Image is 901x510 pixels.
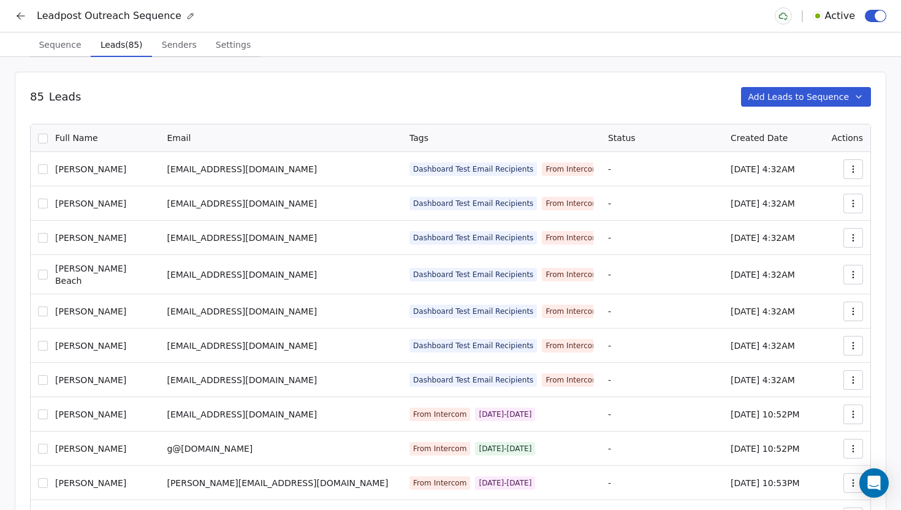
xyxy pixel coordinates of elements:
div: Dashboard Test Email Recipients [413,199,533,208]
div: [DATE]-[DATE] [479,478,531,488]
span: [DATE] 4:32AM [731,270,795,280]
span: [DATE] 10:53PM [731,478,800,488]
span: - [608,199,611,208]
span: [DATE] 4:32AM [731,164,795,174]
div: [DATE]-[DATE] [479,444,531,454]
span: [EMAIL_ADDRESS][DOMAIN_NAME] [167,409,317,419]
span: - [608,375,611,385]
span: [DATE] 4:32AM [731,306,795,316]
span: Tags [409,133,428,143]
div: Dashboard Test Email Recipients [413,375,533,385]
span: [PERSON_NAME] [55,197,126,210]
span: [PERSON_NAME] [55,443,126,455]
span: [PERSON_NAME][EMAIL_ADDRESS][DOMAIN_NAME] [167,478,388,488]
div: From Intercom [546,375,599,385]
div: Dashboard Test Email Recipients [413,270,533,280]
span: - [608,233,611,243]
span: [EMAIL_ADDRESS][DOMAIN_NAME] [167,341,317,351]
span: [EMAIL_ADDRESS][DOMAIN_NAME] [167,164,317,174]
span: Full Name [55,132,98,145]
span: [DATE] 4:32AM [731,233,795,243]
span: [DATE] 4:32AM [731,375,795,385]
span: Email [167,133,191,143]
span: Sequence [34,36,86,53]
div: From Intercom [546,233,599,243]
div: From Intercom [413,409,466,419]
div: Dashboard Test Email Recipients [413,233,533,243]
div: From Intercom [413,478,466,488]
span: - [608,306,611,316]
span: Active [825,9,856,23]
span: - [608,341,611,351]
span: [EMAIL_ADDRESS][DOMAIN_NAME] [167,199,317,208]
div: Dashboard Test Email Recipients [413,164,533,174]
span: [PERSON_NAME] Beach [55,262,152,287]
span: Settings [211,36,256,53]
span: - [608,478,611,488]
span: g@[DOMAIN_NAME] [167,444,253,454]
div: From Intercom [413,444,466,454]
div: From Intercom [546,199,599,208]
span: Senders [157,36,202,53]
div: From Intercom [546,164,599,174]
div: From Intercom [546,306,599,316]
span: [PERSON_NAME] [55,163,126,175]
div: Open Intercom Messenger [859,468,889,498]
div: Dashboard Test Email Recipients [413,341,533,351]
span: [PERSON_NAME] [55,232,126,244]
span: - [608,270,611,280]
button: Add Leads to Sequence [741,87,872,107]
div: From Intercom [546,270,599,280]
span: [PERSON_NAME] [55,374,126,386]
div: From Intercom [546,341,599,351]
span: Leads (85) [96,36,147,53]
span: [PERSON_NAME] [55,305,126,318]
span: 85 [30,89,44,105]
span: Status [608,133,636,143]
div: Dashboard Test Email Recipients [413,306,533,316]
span: Leadpost Outreach Sequence [37,9,181,23]
span: [PERSON_NAME] [55,340,126,352]
span: [DATE] 4:32AM [731,341,795,351]
span: [EMAIL_ADDRESS][DOMAIN_NAME] [167,375,317,385]
span: [DATE] 10:52PM [731,444,800,454]
span: - [608,164,611,174]
div: [DATE]-[DATE] [479,409,531,419]
span: - [608,409,611,419]
span: [DATE] 10:52PM [731,409,800,419]
span: Created Date [731,133,788,143]
span: [DATE] 4:32AM [731,199,795,208]
span: Leads [49,89,81,105]
span: [PERSON_NAME] [55,477,126,489]
span: [EMAIL_ADDRESS][DOMAIN_NAME] [167,306,317,316]
span: Actions [832,133,863,143]
span: [EMAIL_ADDRESS][DOMAIN_NAME] [167,270,317,280]
span: [PERSON_NAME] [55,408,126,421]
span: - [608,444,611,454]
span: [EMAIL_ADDRESS][DOMAIN_NAME] [167,233,317,243]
